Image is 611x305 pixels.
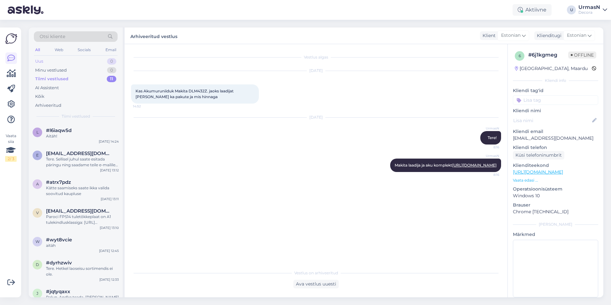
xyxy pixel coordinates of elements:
[519,53,521,58] span: 6
[35,102,61,109] div: Arhiveeritud
[513,222,598,227] div: [PERSON_NAME]
[35,76,68,82] div: Tiimi vestlused
[513,144,598,151] p: Kliendi telefon
[513,177,598,183] p: Vaata edasi ...
[578,10,600,15] div: Decora
[131,54,501,60] div: Vestlus algas
[513,162,598,169] p: Klienditeekond
[36,262,39,267] span: d
[513,151,564,160] div: Küsi telefoninumbrit
[488,135,497,140] span: Tere!
[513,128,598,135] p: Kliendi email
[53,46,65,54] div: Web
[513,4,552,16] div: Aktiivne
[36,153,39,158] span: e
[513,231,598,238] p: Märkmed
[62,113,90,119] span: Tiimi vestlused
[46,156,119,168] div: Tere. Sellisel juhul saate esitada päringu ning saadame teile e-mailile tasumisinfo: [DOMAIN_NAME...
[475,126,499,131] span: UrmasN
[513,208,598,215] p: Chrome [TECHNICAL_ID]
[46,214,119,225] div: Paroci FPS14 tuletõkkeplaat on A1 tulekindlusklassiga: [URL][DOMAIN_NAME]
[135,89,235,99] span: Kas Akumuruniiduk Makita DLM432Z. jaoks laadijat [PERSON_NAME] ka pakute ja mis hinnaga
[107,67,116,74] div: 0
[475,153,499,158] span: UrmasN
[99,139,119,144] div: [DATE] 14:24
[99,248,119,253] div: [DATE] 12:45
[46,289,70,294] span: #jqtyqaxx
[475,145,499,150] span: 8:16
[513,107,598,114] p: Kliendi nimi
[35,85,59,91] div: AI Assistent
[46,208,112,214] span: vello.annuk@gmail.com
[513,95,598,105] input: Lisa tag
[34,46,41,54] div: All
[46,179,71,185] span: #atrx7pdz
[131,114,501,120] div: [DATE]
[46,151,112,156] span: estritaasma@gmail.com
[528,51,568,59] div: # 6j1kgmeg
[46,185,119,197] div: Kätte saamiseks saate ikka valida soovitud kaupluse
[567,32,586,39] span: Estonian
[36,182,39,186] span: a
[35,58,43,65] div: Uus
[104,46,118,54] div: Email
[294,270,338,276] span: Vestlus on arhiveeritud
[567,5,576,14] div: U
[107,58,116,65] div: 0
[515,65,588,72] div: [GEOGRAPHIC_DATA], Maardu
[100,225,119,230] div: [DATE] 13:10
[513,192,598,199] p: Windows 10
[76,46,92,54] div: Socials
[480,32,496,39] div: Klient
[130,31,177,40] label: Arhiveeritud vestlus
[100,168,119,173] div: [DATE] 13:12
[131,68,501,74] div: [DATE]
[46,260,72,266] span: #dyrhzwiv
[133,104,157,109] span: 14:52
[46,243,119,248] div: aitäh
[35,93,44,100] div: Kõik
[513,135,598,142] p: [EMAIL_ADDRESS][DOMAIN_NAME]
[513,186,598,192] p: Operatsioonisüsteem
[36,291,38,296] span: j
[513,169,563,175] a: [URL][DOMAIN_NAME]
[513,202,598,208] p: Brauser
[578,5,600,10] div: UrmasN
[5,133,17,162] div: Vaata siia
[513,117,591,124] input: Lisa nimi
[35,239,40,244] span: w
[46,266,119,277] div: Tere. Hetkel laoseisu sortimendis ei ole.
[578,5,607,15] a: UrmasNDecora
[46,133,119,139] div: Aitäh!
[452,163,497,168] a: [URL][DOMAIN_NAME]
[513,87,598,94] p: Kliendi tag'id
[36,210,39,215] span: v
[5,33,17,45] img: Askly Logo
[475,172,499,177] span: 8:16
[534,32,561,39] div: Klienditugi
[501,32,521,39] span: Estonian
[395,163,497,168] span: Makita laadija ja aku komplekt
[99,277,119,282] div: [DATE] 12:33
[101,197,119,201] div: [DATE] 13:11
[568,51,596,59] span: Offline
[46,237,72,243] span: #wyt8vcie
[293,280,339,288] div: Ava vestlus uuesti
[513,78,598,83] div: Kliendi info
[36,130,39,135] span: l
[40,33,65,40] span: Otsi kliente
[5,156,17,162] div: 2 / 3
[35,67,67,74] div: Minu vestlused
[107,76,116,82] div: 11
[46,128,72,133] span: #l6iaqw5d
